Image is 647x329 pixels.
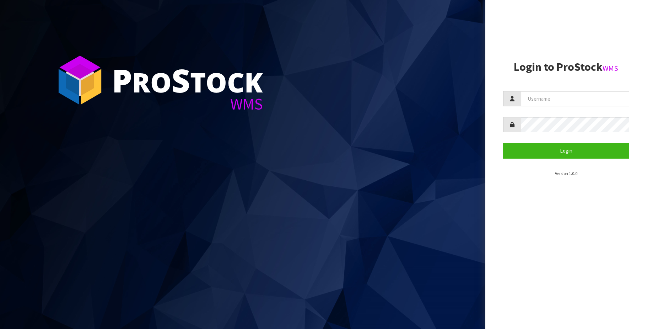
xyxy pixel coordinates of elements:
[603,64,618,73] small: WMS
[112,58,132,102] span: P
[112,96,263,112] div: WMS
[555,171,577,176] small: Version 1.0.0
[503,143,629,158] button: Login
[521,91,629,106] input: Username
[503,61,629,73] h2: Login to ProStock
[172,58,190,102] span: S
[53,53,107,107] img: ProStock Cube
[112,64,263,96] div: ro tock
